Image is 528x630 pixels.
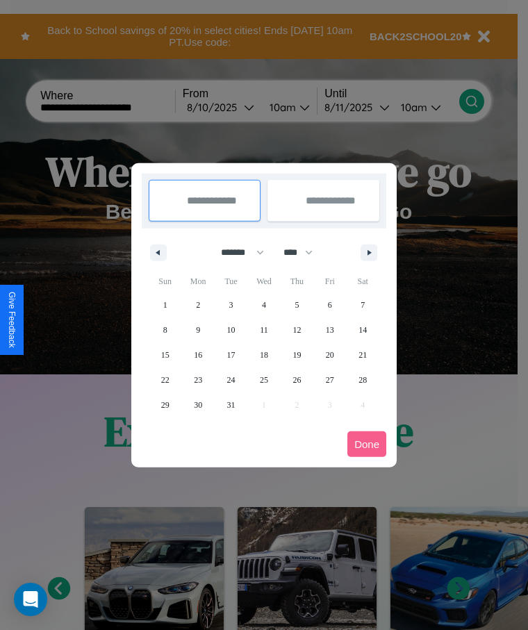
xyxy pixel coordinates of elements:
button: 12 [281,317,313,342]
span: Sun [149,270,181,292]
span: 9 [196,317,200,342]
span: 22 [161,367,170,392]
span: 1 [163,292,167,317]
button: 9 [181,317,214,342]
span: 15 [161,342,170,367]
span: Wed [247,270,280,292]
button: 7 [347,292,379,317]
button: 11 [247,317,280,342]
button: 25 [247,367,280,392]
button: 17 [215,342,247,367]
span: Mon [181,270,214,292]
button: 21 [347,342,379,367]
span: 20 [326,342,334,367]
div: Give Feedback [7,292,17,348]
span: 5 [295,292,299,317]
button: 23 [181,367,214,392]
button: 8 [149,317,181,342]
button: 24 [215,367,247,392]
span: 17 [227,342,236,367]
button: 1 [149,292,181,317]
span: 27 [326,367,334,392]
button: 18 [247,342,280,367]
span: 13 [326,317,334,342]
button: 28 [347,367,379,392]
button: 20 [313,342,346,367]
span: 12 [292,317,301,342]
span: 24 [227,367,236,392]
span: 28 [358,367,367,392]
span: 11 [260,317,268,342]
button: 3 [215,292,247,317]
span: 18 [260,342,268,367]
button: 31 [215,392,247,417]
span: 23 [194,367,202,392]
span: 16 [194,342,202,367]
button: 30 [181,392,214,417]
button: 14 [347,317,379,342]
button: Done [347,431,386,457]
span: 10 [227,317,236,342]
span: 6 [328,292,332,317]
button: 26 [281,367,313,392]
span: 14 [358,317,367,342]
button: 4 [247,292,280,317]
button: 16 [181,342,214,367]
span: 21 [358,342,367,367]
span: Sat [347,270,379,292]
button: 5 [281,292,313,317]
span: 8 [163,317,167,342]
button: 19 [281,342,313,367]
span: 4 [262,292,266,317]
span: 3 [229,292,233,317]
button: 29 [149,392,181,417]
span: Thu [281,270,313,292]
span: Tue [215,270,247,292]
button: 13 [313,317,346,342]
span: Fri [313,270,346,292]
span: 30 [194,392,202,417]
span: 7 [361,292,365,317]
button: 10 [215,317,247,342]
div: Open Intercom Messenger [14,583,47,616]
span: 29 [161,392,170,417]
button: 15 [149,342,181,367]
button: 27 [313,367,346,392]
span: 26 [292,367,301,392]
span: 25 [260,367,268,392]
span: 31 [227,392,236,417]
span: 2 [196,292,200,317]
span: 19 [292,342,301,367]
button: 22 [149,367,181,392]
button: 6 [313,292,346,317]
button: 2 [181,292,214,317]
